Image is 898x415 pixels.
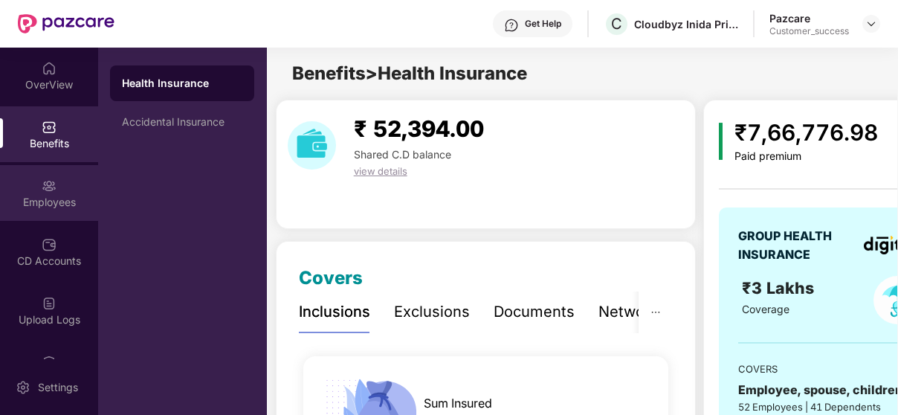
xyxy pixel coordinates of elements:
[769,11,849,25] div: Pazcare
[742,303,789,315] span: Coverage
[504,18,519,33] img: svg+xml;base64,PHN2ZyBpZD0iSGVscC0zMngzMiIgeG1sbnM9Imh0dHA6Ly93d3cudzMub3JnLzIwMDAvc3ZnIiB3aWR0aD...
[424,394,492,413] span: Sum Insured
[650,307,661,318] span: ellipsis
[354,115,484,142] span: ₹ 52,394.00
[738,227,859,264] div: GROUP HEALTH INSURANCE
[42,296,56,311] img: svg+xml;base64,PHN2ZyBpZD0iVXBsb2FkX0xvZ3MiIGRhdGEtbmFtZT0iVXBsb2FkIExvZ3MiIHhtbG5zPSJodHRwOi8vd3...
[865,18,877,30] img: svg+xml;base64,PHN2ZyBpZD0iRHJvcGRvd24tMzJ4MzIiIHhtbG5zPSJodHRwOi8vd3d3LnczLm9yZy8yMDAwL3N2ZyIgd2...
[122,76,242,91] div: Health Insurance
[525,18,561,30] div: Get Help
[42,120,56,135] img: svg+xml;base64,PHN2ZyBpZD0iQmVuZWZpdHMiIHhtbG5zPSJodHRwOi8vd3d3LnczLm9yZy8yMDAwL3N2ZyIgd2lkdGg9Ij...
[354,148,451,161] span: Shared C.D balance
[42,355,56,370] img: svg+xml;base64,PHN2ZyBpZD0iQ2xhaW0iIHhtbG5zPSJodHRwOi8vd3d3LnczLm9yZy8yMDAwL3N2ZyIgd2lkdGg9IjIwIi...
[734,150,878,163] div: Paid premium
[33,380,83,395] div: Settings
[122,116,242,128] div: Accidental Insurance
[494,300,575,324] div: Documents
[719,123,723,160] img: icon
[394,300,470,324] div: Exclusions
[299,300,370,324] div: Inclusions
[42,61,56,76] img: svg+xml;base64,PHN2ZyBpZD0iSG9tZSIgeG1sbnM9Imh0dHA6Ly93d3cudzMub3JnLzIwMDAvc3ZnIiB3aWR0aD0iMjAiIG...
[598,300,729,324] div: Network Hospitals
[299,267,363,289] span: Covers
[639,292,673,332] button: ellipsis
[734,115,878,150] div: ₹7,66,776.98
[42,237,56,252] img: svg+xml;base64,PHN2ZyBpZD0iQ0RfQWNjb3VudHMiIGRhdGEtbmFtZT0iQ0QgQWNjb3VudHMiIHhtbG5zPSJodHRwOi8vd3...
[634,17,738,31] div: Cloudbyz Inida Private Limited
[288,121,336,170] img: download
[16,380,30,395] img: svg+xml;base64,PHN2ZyBpZD0iU2V0dGluZy0yMHgyMCIgeG1sbnM9Imh0dHA6Ly93d3cudzMub3JnLzIwMDAvc3ZnIiB3aW...
[769,25,849,37] div: Customer_success
[42,178,56,193] img: svg+xml;base64,PHN2ZyBpZD0iRW1wbG95ZWVzIiB4bWxucz0iaHR0cDovL3d3dy53My5vcmcvMjAwMC9zdmciIHdpZHRoPS...
[18,14,114,33] img: New Pazcare Logo
[742,278,818,297] span: ₹3 Lakhs
[292,62,527,84] span: Benefits > Health Insurance
[354,165,407,177] span: view details
[611,15,622,33] span: C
